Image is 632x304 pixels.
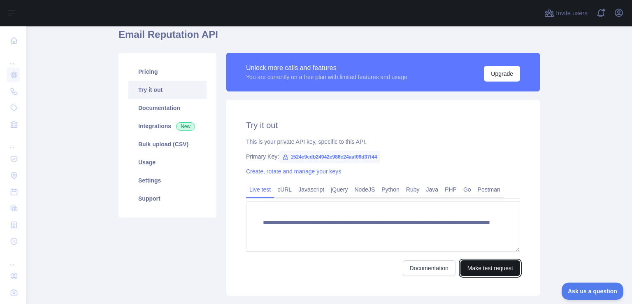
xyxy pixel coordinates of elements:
button: Upgrade [484,66,520,82]
a: Bulk upload (CSV) [128,135,207,153]
iframe: Toggle Customer Support [562,283,624,300]
button: Make test request [460,260,520,276]
a: Postman [474,183,504,196]
a: Documentation [128,99,207,117]
a: Pricing [128,63,207,81]
span: Invite users [556,9,588,18]
div: ... [7,49,20,66]
div: ... [7,133,20,150]
h2: Try it out [246,119,520,131]
span: 1524c9cdb24942e986c24aaf06d37f44 [279,151,380,163]
a: Settings [128,171,207,189]
div: Unlock more calls and features [246,63,407,73]
div: ... [7,250,20,267]
a: Usage [128,153,207,171]
h1: Email Reputation API [118,28,540,48]
a: Create, rotate and manage your keys [246,168,341,175]
a: jQuery [328,183,351,196]
span: New [176,122,195,131]
a: Python [378,183,403,196]
a: cURL [274,183,295,196]
a: PHP [441,183,460,196]
a: Documentation [403,260,455,276]
div: This is your private API key, specific to this API. [246,138,520,146]
div: You are currently on a free plan with limited features and usage [246,73,407,81]
a: Live test [246,183,274,196]
a: Try it out [128,81,207,99]
a: Ruby [403,183,423,196]
a: NodeJS [351,183,378,196]
a: Go [460,183,474,196]
a: Integrations New [128,117,207,135]
a: Javascript [295,183,328,196]
a: Support [128,189,207,208]
div: Primary Key: [246,152,520,161]
button: Invite users [543,7,589,20]
a: Java [423,183,442,196]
